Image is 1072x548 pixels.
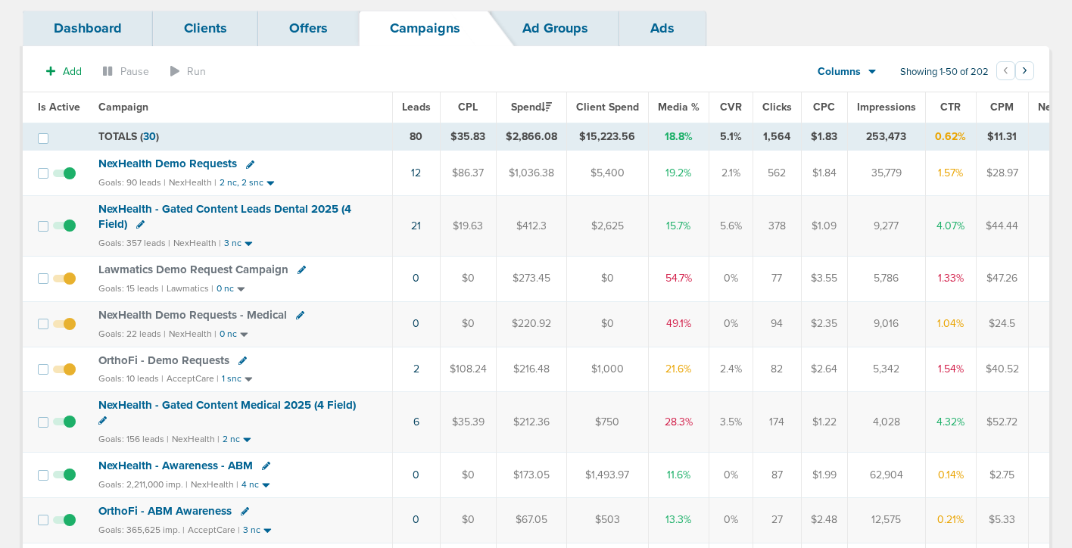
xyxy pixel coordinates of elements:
td: $503 [566,497,648,543]
small: 0 nc [220,328,237,340]
small: AcceptCare | [188,525,240,535]
td: $2.75 [976,452,1028,497]
small: Goals: 10 leads | [98,373,164,385]
button: Go to next page [1015,61,1034,80]
span: Clicks [762,101,792,114]
a: 0 [413,513,419,526]
td: 87 [753,452,801,497]
small: 2 nc, 2 snc [220,177,263,188]
span: Showing 1-50 of 202 [900,66,989,79]
small: Lawmatics | [167,283,213,294]
td: 562 [753,151,801,196]
td: 5.1% [709,123,753,151]
td: $44.44 [976,196,1028,256]
td: $1,000 [566,347,648,392]
td: 35,779 [847,151,925,196]
td: $40.52 [976,347,1028,392]
td: 0% [709,497,753,543]
ul: Pagination [996,64,1034,82]
td: 0% [709,301,753,347]
td: $24.5 [976,301,1028,347]
small: NexHealth | [169,328,217,339]
small: NexHealth | [191,479,238,490]
td: 2.4% [709,347,753,392]
td: $0 [440,497,496,543]
td: $3.55 [801,256,847,301]
button: Add [38,61,90,83]
small: Goals: 22 leads | [98,328,166,340]
td: 21.6% [648,347,709,392]
span: OrthoFi - Demo Requests [98,353,229,367]
td: 12,575 [847,497,925,543]
td: $35.39 [440,392,496,452]
small: Goals: 365,625 imp. | [98,525,185,536]
span: 30 [143,130,156,143]
td: 5.6% [709,196,753,256]
td: $212.36 [496,392,566,452]
td: 5,786 [847,256,925,301]
a: 0 [413,469,419,481]
span: Lawmatics Demo Request Campaign [98,263,288,276]
a: 0 [413,317,419,330]
td: $0 [440,301,496,347]
td: $67.05 [496,497,566,543]
a: 2 [413,363,419,375]
td: 4.07% [925,196,976,256]
small: 1 snc [222,373,242,385]
small: Goals: 156 leads | [98,434,169,445]
td: $0 [566,256,648,301]
a: Dashboard [23,11,153,46]
td: 1.04% [925,301,976,347]
td: 80 [392,123,440,151]
td: 4.32% [925,392,976,452]
td: 49.1% [648,301,709,347]
a: 21 [411,220,421,232]
td: 54.7% [648,256,709,301]
td: 62,904 [847,452,925,497]
a: Ads [619,11,706,46]
td: 253,473 [847,123,925,151]
td: 11.6% [648,452,709,497]
a: Offers [258,11,359,46]
span: Campaign [98,101,148,114]
small: Goals: 90 leads | [98,177,166,188]
small: Goals: 15 leads | [98,283,164,294]
td: $1.83 [801,123,847,151]
td: 1,564 [753,123,801,151]
td: 18.8% [648,123,709,151]
td: TOTALS ( ) [89,123,392,151]
td: $216.48 [496,347,566,392]
span: Spend [511,101,552,114]
span: Impressions [857,101,916,114]
td: 9,016 [847,301,925,347]
td: $1.84 [801,151,847,196]
td: 19.2% [648,151,709,196]
a: Ad Groups [491,11,619,46]
td: $47.26 [976,256,1028,301]
td: $1.99 [801,452,847,497]
td: 94 [753,301,801,347]
td: $52.72 [976,392,1028,452]
td: 1.54% [925,347,976,392]
a: 12 [411,167,421,179]
td: 27 [753,497,801,543]
td: $19.63 [440,196,496,256]
a: 0 [413,272,419,285]
td: 0% [709,256,753,301]
td: $108.24 [440,347,496,392]
td: $28.97 [976,151,1028,196]
td: 15.7% [648,196,709,256]
td: 13.3% [648,497,709,543]
td: 0% [709,452,753,497]
td: $412.3 [496,196,566,256]
td: 174 [753,392,801,452]
span: NexHealth Demo Requests - Medical [98,308,287,322]
span: NexHealth - Gated Content Leads Dental 2025 (4 Field) [98,202,351,231]
td: $15,223.56 [566,123,648,151]
a: 6 [413,416,419,428]
td: $1.22 [801,392,847,452]
td: $0 [566,301,648,347]
td: 2.1% [709,151,753,196]
td: 378 [753,196,801,256]
span: OrthoFi - ABM Awareness [98,504,232,518]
